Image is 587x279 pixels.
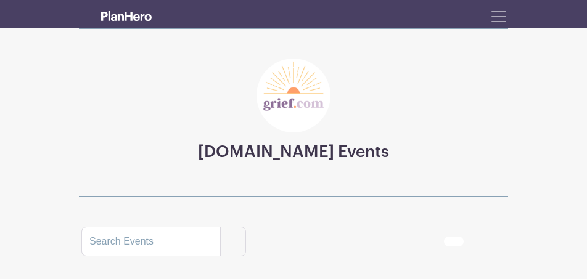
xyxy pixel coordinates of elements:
[444,237,506,246] div: order and view
[257,59,330,132] img: grief-logo-planhero.png
[482,5,515,28] button: Toggle navigation
[101,11,152,21] img: logo_white-6c42ec7e38ccf1d336a20a19083b03d10ae64f83f12c07503d8b9e83406b4c7d.svg
[81,227,221,256] input: Search Events
[198,142,389,162] h3: [DOMAIN_NAME] Events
